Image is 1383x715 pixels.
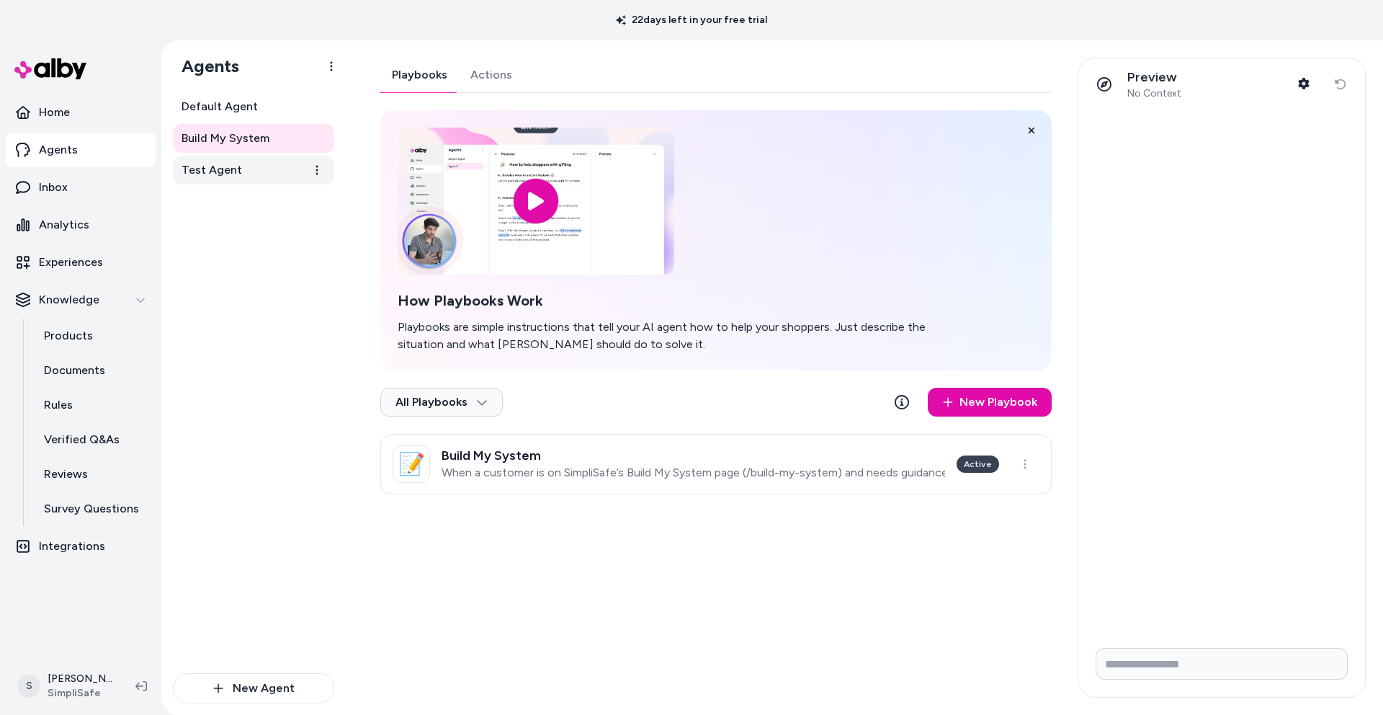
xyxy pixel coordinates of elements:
[928,388,1052,417] a: New Playbook
[442,466,945,480] p: When a customer is on SimpliSafe’s Build My System page (/build-my-system) and needs guidance cre...
[1127,87,1181,100] span: No Context
[30,319,156,353] a: Products
[39,141,78,159] p: Agents
[44,431,120,448] p: Verified Q&As
[44,396,73,414] p: Rules
[398,292,951,310] h2: How Playbooks Work
[30,492,156,526] a: Survey Questions
[173,124,334,153] a: Build My System
[14,58,86,79] img: alby Logo
[44,500,139,518] p: Survey Questions
[6,245,156,280] a: Experiences
[459,58,524,92] a: Actions
[6,95,156,130] a: Home
[173,673,334,703] button: New Agent
[44,327,93,345] p: Products
[182,98,258,115] span: Default Agent
[607,13,776,27] p: 22 days left in your free trial
[6,170,156,205] a: Inbox
[9,663,124,709] button: S[PERSON_NAME]SimpliSafe
[30,388,156,422] a: Rules
[173,156,334,185] a: Test Agent
[6,208,156,242] a: Analytics
[173,92,334,121] a: Default Agent
[957,456,999,473] div: Active
[44,362,105,379] p: Documents
[39,538,105,555] p: Integrations
[48,686,112,701] span: SimpliSafe
[398,319,951,353] p: Playbooks are simple instructions that tell your AI agent how to help your shoppers. Just describ...
[182,161,242,179] span: Test Agent
[393,445,430,483] div: 📝
[39,104,70,121] p: Home
[380,58,459,92] a: Playbooks
[6,529,156,564] a: Integrations
[395,395,488,409] span: All Playbooks
[1096,648,1348,680] input: Write your prompt here
[6,283,156,317] button: Knowledge
[17,675,40,698] span: S
[1127,69,1181,86] p: Preview
[170,55,239,77] h1: Agents
[44,466,88,483] p: Reviews
[48,672,112,686] p: [PERSON_NAME]
[39,179,68,196] p: Inbox
[380,388,503,417] button: All Playbooks
[30,457,156,492] a: Reviews
[39,291,99,308] p: Knowledge
[182,130,269,147] span: Build My System
[30,353,156,388] a: Documents
[39,216,89,234] p: Analytics
[442,448,945,463] h3: Build My System
[380,434,1052,494] a: 📝Build My SystemWhen a customer is on SimpliSafe’s Build My System page (/build-my-system) and ne...
[39,254,103,271] p: Experiences
[6,133,156,167] a: Agents
[30,422,156,457] a: Verified Q&As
